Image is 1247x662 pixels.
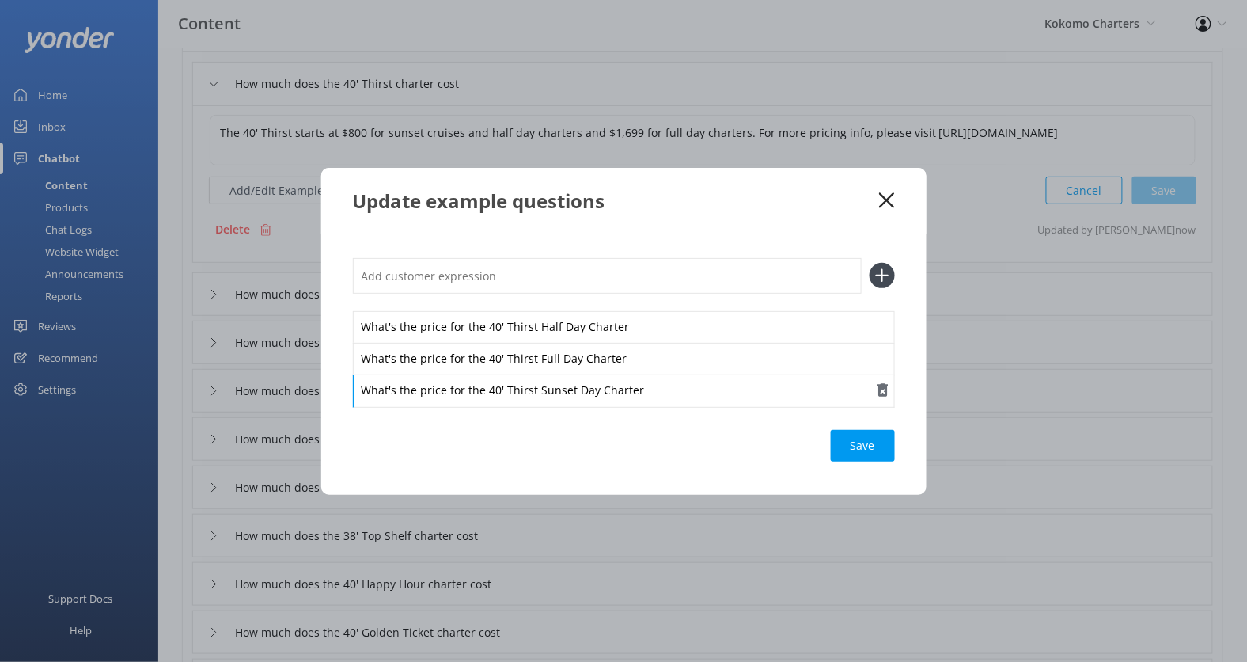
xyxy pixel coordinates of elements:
[353,188,880,214] div: Update example questions
[353,343,895,376] div: What's the price for the 40' Thirst Full Day Charter
[831,430,895,462] button: Save
[353,311,895,344] div: What's the price for the 40' Thirst Half Day Charter
[353,258,862,294] input: Add customer expression
[353,375,895,408] div: What's the price for the 40' Thirst Sunset Day Charter
[879,192,894,208] button: Close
